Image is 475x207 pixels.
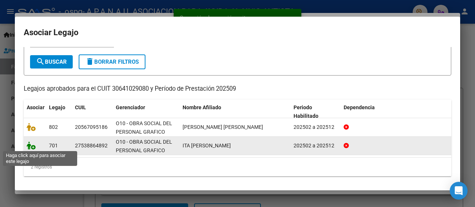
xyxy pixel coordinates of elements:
span: 701 [49,143,58,148]
span: O10 - OBRA SOCIAL DEL PERSONAL GRAFICO [116,139,172,153]
datatable-header-cell: Dependencia [341,100,452,124]
span: 802 [49,124,58,130]
span: Nombre Afiliado [183,104,221,110]
span: Periodo Habilitado [294,104,318,119]
button: Borrar Filtros [79,54,145,69]
div: 202502 a 202512 [294,141,338,150]
span: Legajo [49,104,65,110]
div: 2 registros [24,158,451,176]
div: 27538864892 [75,141,108,150]
h2: Asociar Legajo [24,26,451,40]
datatable-header-cell: Legajo [46,100,72,124]
span: O10 - OBRA SOCIAL DEL PERSONAL GRAFICO [116,120,172,135]
div: Open Intercom Messenger [450,182,468,200]
span: ITA MARTINA MICAELA [183,143,231,148]
div: 202502 a 202512 [294,123,338,131]
span: Buscar [36,59,67,65]
span: VELAZQUEZ DIAZ JOAQUIN EMMANUEL [183,124,263,130]
mat-icon: delete [85,57,94,66]
span: CUIL [75,104,86,110]
span: Borrar Filtros [85,59,139,65]
datatable-header-cell: Gerenciador [113,100,180,124]
div: 20567095186 [75,123,108,131]
span: Asociar [27,104,45,110]
datatable-header-cell: Periodo Habilitado [291,100,341,124]
datatable-header-cell: CUIL [72,100,113,124]
mat-icon: search [36,57,45,66]
span: Gerenciador [116,104,145,110]
datatable-header-cell: Nombre Afiliado [180,100,291,124]
p: Legajos aprobados para el CUIT 30641029080 y Período de Prestación 202509 [24,84,451,94]
button: Buscar [30,55,73,69]
datatable-header-cell: Asociar [24,100,46,124]
span: Dependencia [344,104,375,110]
